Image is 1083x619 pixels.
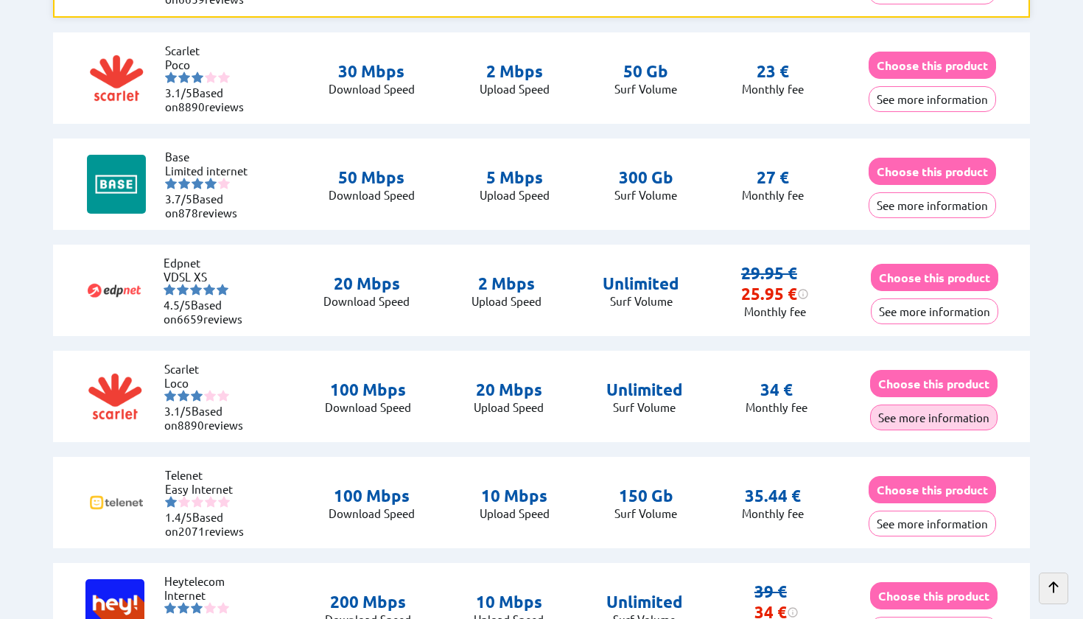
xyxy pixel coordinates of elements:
a: See more information [869,517,996,531]
li: Telenet [165,468,253,482]
img: starnr3 [191,602,203,614]
p: Unlimited [606,380,683,400]
img: starnr2 [178,602,189,614]
button: See more information [869,192,996,218]
p: 10 Mbps [480,486,550,506]
p: Surf Volume [603,294,679,308]
p: Monthly fee [742,188,804,202]
img: starnr1 [164,284,175,295]
p: 200 Mbps [325,592,411,612]
button: Choose this product [870,582,998,609]
button: See more information [869,511,996,536]
img: Logo of Edpnet [85,261,144,320]
li: Internet [164,588,253,602]
button: Choose this product [869,158,996,185]
span: 8890 [178,418,204,432]
p: Upload Speed [474,400,544,414]
li: Based on reviews [164,298,252,326]
p: Download Speed [329,506,415,520]
span: 3.1/5 [165,85,192,99]
img: starnr2 [178,496,190,508]
li: Heytelecom [164,574,253,588]
a: See more information [869,198,996,212]
img: starnr5 [218,178,230,189]
p: 27 € [757,167,789,188]
li: Based on reviews [165,85,253,113]
button: Choose this product [871,264,998,291]
p: Surf Volume [614,188,677,202]
div: 25.95 € [741,284,809,304]
p: 2 Mbps [472,273,541,294]
img: starnr5 [217,284,228,295]
img: starnr1 [164,390,176,402]
p: Surf Volume [614,82,677,96]
img: starnr4 [205,178,217,189]
img: starnr5 [218,496,230,508]
li: Based on reviews [164,404,253,432]
li: Edpnet [164,256,252,270]
span: 6659 [177,312,203,326]
img: starnr3 [190,284,202,295]
p: 23 € [757,61,789,82]
img: starnr2 [178,178,190,189]
img: starnr3 [191,390,203,402]
li: Scarlet [164,362,253,376]
img: information [797,288,809,300]
li: Based on reviews [165,192,253,220]
img: starnr4 [205,496,217,508]
p: Monthly fee [742,506,804,520]
p: 100 Mbps [325,380,411,400]
p: Upload Speed [480,188,550,202]
img: starnr2 [178,390,189,402]
a: Choose this product [869,483,996,497]
button: Choose this product [870,370,998,397]
img: Logo of Scarlet [87,49,146,108]
p: Monthly fee [746,400,807,414]
li: Limited internet [165,164,253,178]
p: 30 Mbps [329,61,415,82]
img: starnr4 [203,284,215,295]
li: VDSL XS [164,270,252,284]
img: starnr1 [164,602,176,614]
a: Choose this product [870,377,998,391]
p: Upload Speed [480,82,550,96]
p: 35.44 € [745,486,801,506]
img: starnr3 [192,71,203,83]
button: See more information [871,298,998,324]
p: 5 Mbps [480,167,550,188]
img: starnr4 [204,602,216,614]
p: Download Speed [329,82,415,96]
img: Logo of Base [87,155,146,214]
li: Base [165,150,253,164]
p: Download Speed [329,188,415,202]
span: 3.7/5 [165,192,192,206]
span: 878 [178,206,198,220]
img: starnr1 [165,71,177,83]
p: 50 Mbps [329,167,415,188]
a: See more information [871,304,998,318]
p: 20 Mbps [323,273,410,294]
img: starnr1 [165,178,177,189]
button: Choose this product [869,476,996,503]
a: See more information [870,410,998,424]
p: 34 € [760,380,793,400]
img: starnr3 [192,496,203,508]
a: Choose this product [870,589,998,603]
a: Choose this product [869,58,996,72]
img: starnr2 [178,71,190,83]
p: 50 Gb [614,61,677,82]
p: Monthly fee [742,82,804,96]
img: starnr5 [217,602,229,614]
s: 29.95 € [741,263,797,283]
img: starnr1 [165,496,177,508]
p: Download Speed [323,294,410,308]
span: 4.5/5 [164,298,191,312]
s: 39 € [754,581,787,601]
img: starnr3 [192,178,203,189]
img: starnr4 [204,390,216,402]
img: starnr2 [177,284,189,295]
p: Upload Speed [472,294,541,308]
img: Logo of Scarlet [85,367,144,426]
span: 2071 [178,524,205,538]
span: 8890 [178,99,205,113]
